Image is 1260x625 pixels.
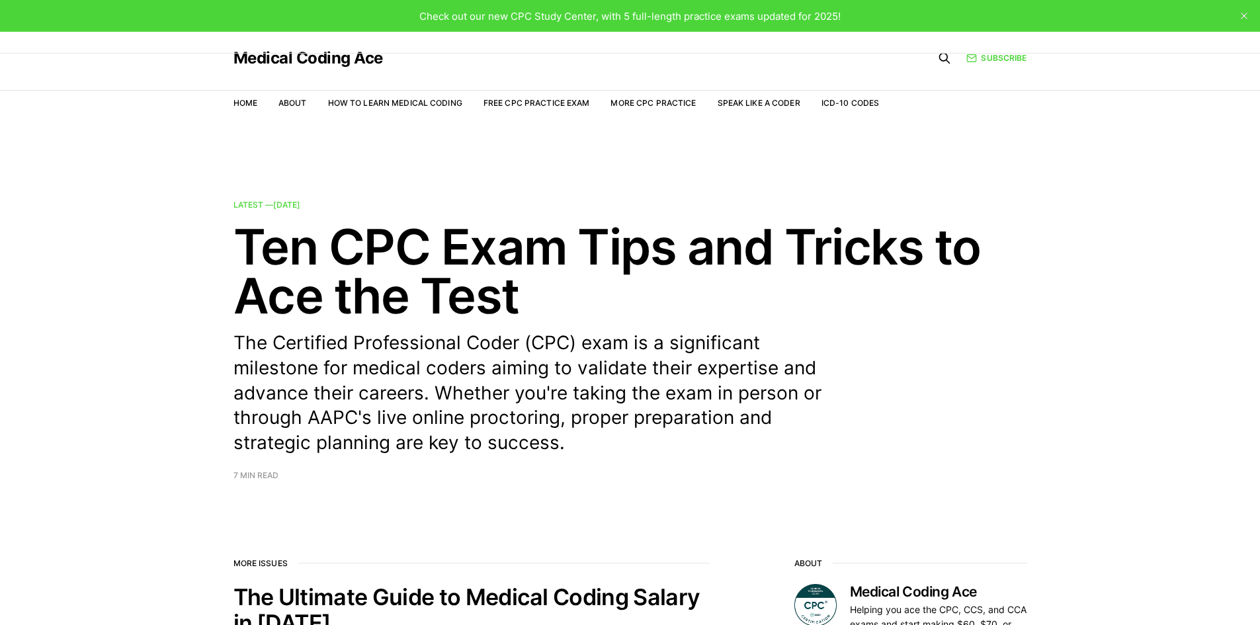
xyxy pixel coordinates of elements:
a: About [278,98,307,108]
a: Free CPC Practice Exam [483,98,590,108]
h2: Ten CPC Exam Tips and Tricks to Ace the Test [233,222,1027,320]
iframe: portal-trigger [1044,560,1260,625]
a: Home [233,98,257,108]
h2: About [794,559,1027,568]
a: More CPC Practice [610,98,696,108]
button: close [1234,5,1255,26]
span: Check out our new CPC Study Center, with 5 full-length practice exams updated for 2025! [419,10,841,22]
span: Latest — [233,200,300,210]
a: Medical Coding Ace [233,50,383,66]
time: [DATE] [273,200,300,210]
a: ICD-10 Codes [821,98,879,108]
p: The Certified Professional Coder (CPC) exam is a significant milestone for medical coders aiming ... [233,331,842,456]
a: Latest —[DATE] Ten CPC Exam Tips and Tricks to Ace the Test The Certified Professional Coder (CPC... [233,201,1027,479]
a: Subscribe [966,52,1027,64]
a: How to Learn Medical Coding [328,98,462,108]
a: Speak Like a Coder [718,98,800,108]
h2: More issues [233,559,710,568]
span: 7 min read [233,472,278,479]
h3: Medical Coding Ace [850,584,1027,600]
